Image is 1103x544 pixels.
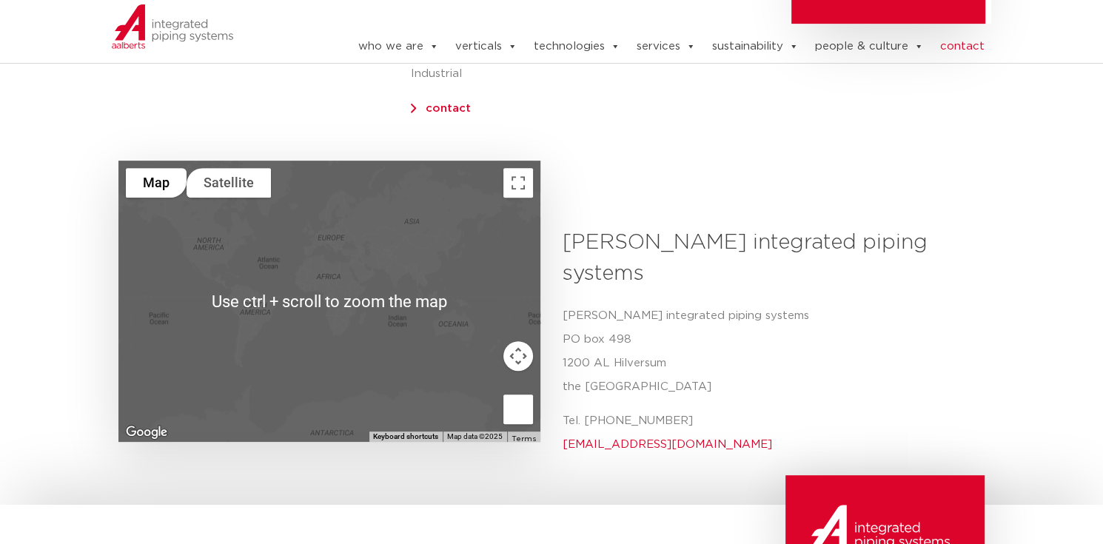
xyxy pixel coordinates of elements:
[126,168,187,198] button: Show street map
[122,423,171,442] img: Google
[563,304,973,399] p: [PERSON_NAME] integrated piping systems PO box 498 1200 AL Hilversum the [GEOGRAPHIC_DATA]
[563,409,973,457] p: Tel. [PHONE_NUMBER]
[187,168,271,198] button: Show satellite imagery
[563,227,973,289] h3: [PERSON_NAME] integrated piping systems
[503,168,533,198] button: Toggle fullscreen view
[358,32,439,61] a: who we are
[122,423,171,442] a: Open this area in Google Maps (opens a new window)
[503,394,533,424] button: Drag Pegman onto the map to open Street View
[503,341,533,371] button: Map camera controls
[712,32,799,61] a: sustainability
[312,8,985,32] nav: Menu
[637,32,696,61] a: services
[512,435,536,443] a: Terms (opens in new tab)
[426,103,471,114] a: contact
[455,32,517,61] a: verticals
[447,432,503,440] span: Map data ©2025
[563,439,772,450] a: [EMAIL_ADDRESS][DOMAIN_NAME]
[373,431,438,442] button: Keyboard shortcuts
[534,32,620,61] a: technologies
[815,32,924,61] a: people & culture
[940,32,985,61] a: contact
